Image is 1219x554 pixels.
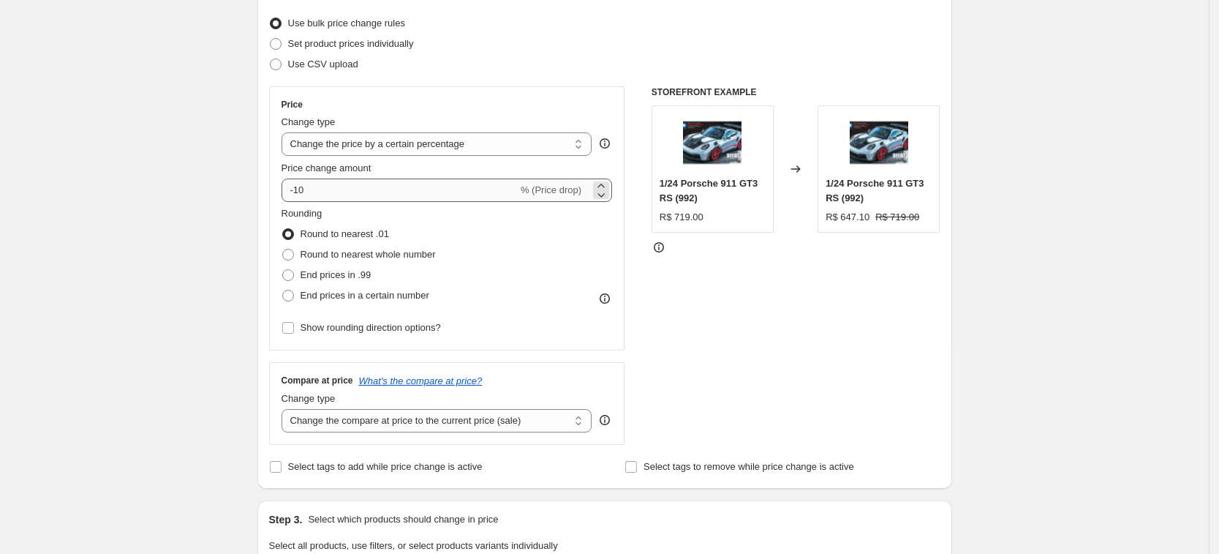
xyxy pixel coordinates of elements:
[269,540,558,551] span: Select all products, use filters, or select products variants individually
[282,375,353,386] h3: Compare at price
[288,461,483,472] span: Select tags to add while price change is active
[301,322,441,333] span: Show rounding direction options?
[597,413,612,427] div: help
[826,178,924,203] span: 1/24 Porsche 911 GT3 RS (992)
[660,210,703,225] div: R$ 719.00
[597,136,612,151] div: help
[660,178,758,203] span: 1/24 Porsche 911 GT3 RS (992)
[301,249,436,260] span: Round to nearest whole number
[282,99,303,111] h3: Price
[282,208,322,219] span: Rounding
[301,228,389,239] span: Round to nearest .01
[652,86,940,98] h6: STOREFRONT EXAMPLE
[282,116,336,127] span: Change type
[269,512,303,527] h2: Step 3.
[683,113,741,172] img: 1-894b1f01bc02f5c1bd17474918628967-1024-1024_80x.webp
[826,210,869,225] div: R$ 647.10
[288,38,414,49] span: Set product prices individually
[644,461,854,472] span: Select tags to remove while price change is active
[282,393,336,404] span: Change type
[359,375,483,386] button: What's the compare at price?
[301,290,429,301] span: End prices in a certain number
[282,162,371,173] span: Price change amount
[521,184,581,195] span: % (Price drop)
[282,179,518,202] input: -15
[308,512,498,527] p: Select which products should change in price
[850,113,908,172] img: 1-894b1f01bc02f5c1bd17474918628967-1024-1024_80x.webp
[288,18,405,29] span: Use bulk price change rules
[875,210,919,225] strike: R$ 719.00
[301,269,371,280] span: End prices in .99
[288,59,358,70] span: Use CSV upload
